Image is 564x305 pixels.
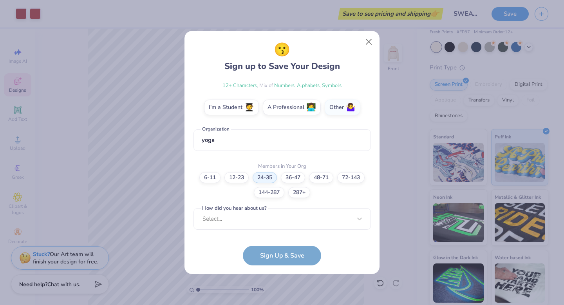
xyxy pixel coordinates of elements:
span: Alphabets [297,82,320,89]
label: How did you hear about us? [201,205,268,212]
span: Numbers [274,82,295,89]
span: 🤷‍♀️ [346,103,356,112]
label: 287+ [288,187,310,198]
div: , Mix of , , [193,82,371,90]
label: 36-47 [281,172,305,183]
label: I'm a Student [204,100,259,115]
label: 144-287 [254,187,284,198]
label: 12-23 [224,172,249,183]
span: 🧑‍🎓 [244,103,254,112]
label: 24-35 [253,172,277,183]
span: 12 + Characters [222,82,257,89]
span: 😗 [274,40,290,60]
label: 72-143 [337,172,365,183]
label: A Professional [263,100,321,115]
button: Close [362,34,376,49]
span: Symbols [322,82,342,89]
label: 6-11 [199,172,221,183]
div: Sign up to Save Your Design [224,40,340,73]
label: Members in Your Org [258,163,306,171]
span: 👩‍💻 [306,103,316,112]
label: 48-71 [309,172,333,183]
label: Other [325,100,360,115]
